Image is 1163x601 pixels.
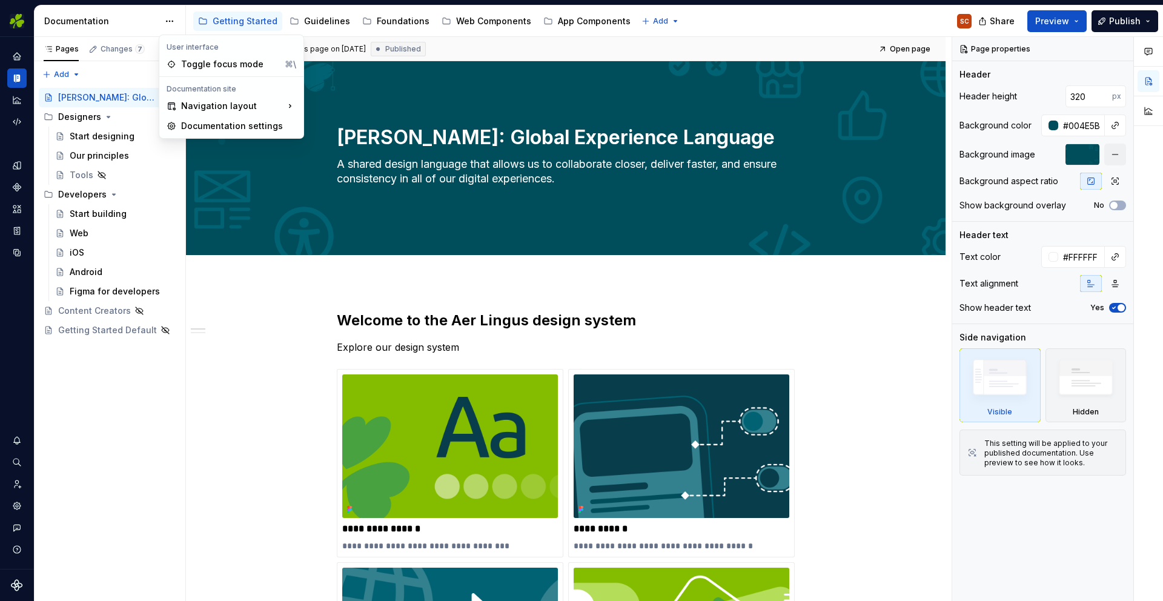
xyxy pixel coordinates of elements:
[285,58,296,70] div: ⌘\
[162,84,301,94] div: Documentation site
[181,120,296,132] div: Documentation settings
[162,42,301,52] div: User interface
[162,96,301,116] div: Navigation layout
[181,58,280,70] div: Toggle focus mode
